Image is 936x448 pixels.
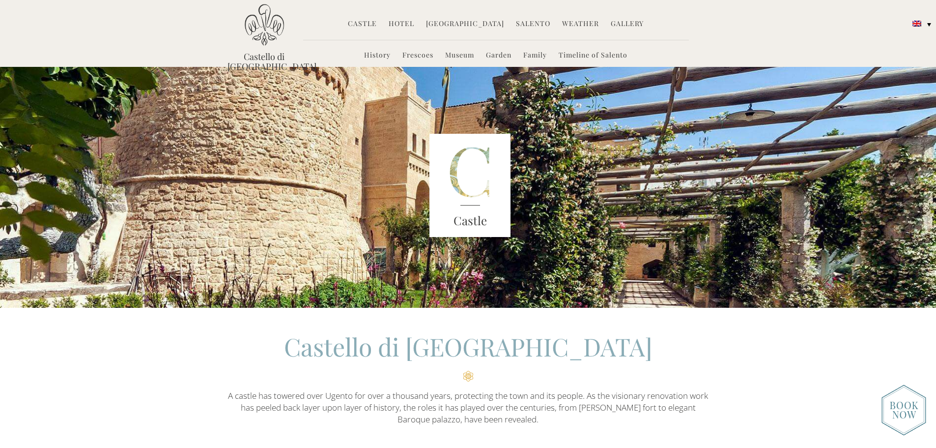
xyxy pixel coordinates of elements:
img: new-booknow.png [881,385,926,436]
h2: Castello di [GEOGRAPHIC_DATA] [227,330,709,382]
a: Family [523,50,547,61]
a: Castle [348,19,377,30]
a: Gallery [611,19,644,30]
a: Weather [562,19,599,30]
a: Museum [445,50,474,61]
a: Frescoes [402,50,433,61]
h3: Castle [429,212,511,230]
a: Timeline of Salento [559,50,627,61]
a: History [364,50,391,61]
img: English [912,21,921,27]
p: A castle has towered over Ugento for over a thousand years, protecting the town and its people. A... [227,390,709,426]
a: Hotel [389,19,414,30]
a: Salento [516,19,550,30]
a: Garden [486,50,511,61]
a: [GEOGRAPHIC_DATA] [426,19,504,30]
img: castle-letter.png [429,134,511,237]
a: Castello di [GEOGRAPHIC_DATA] [227,52,301,71]
img: Castello di Ugento [245,4,284,46]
